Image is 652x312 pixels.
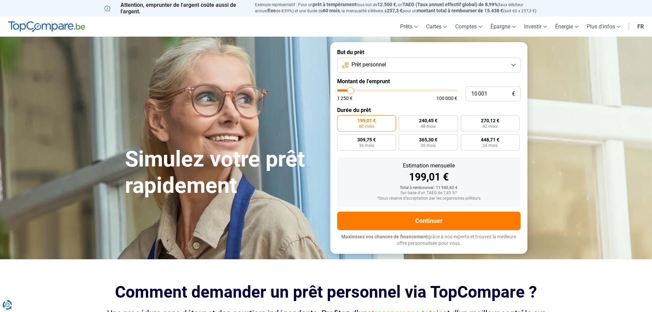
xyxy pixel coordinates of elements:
[351,61,386,68] span: Prêt personnel
[337,49,521,55] label: But du prêt
[268,8,276,13] span: fixe
[583,16,625,37] a: Plus d'infos
[419,137,437,142] span: 365,30 €
[337,107,521,113] label: Durée du prêt
[323,8,340,13] span: 60 mois
[481,118,499,123] span: 270,12 €
[337,78,521,85] label: Montant de l'emprunt
[357,137,376,142] span: 309,75 €
[337,58,521,73] button: Prêt personnel
[633,16,648,37] a: fr
[551,16,583,37] a: Énergie
[421,143,436,148] span: 30 mois
[419,118,437,123] span: 240,45 €
[417,8,503,13] span: montant total à rembourser de 15.438 €
[341,234,428,239] span: Maximisez vos chances de financement
[421,124,436,128] span: 48 mois
[125,146,322,199] h1: Simulez votre prêt rapidement
[357,118,376,123] span: 199,01 €
[8,21,85,32] img: TopCompare
[396,16,422,37] a: Prêts
[255,2,548,14] p: Exemple représentatif : Pour un tous but de , un (taux débiteur annuel de 8,99%) et une durée de ...
[359,143,374,148] span: 36 mois
[387,8,402,13] span: 257,3 €
[104,2,247,15] p: Attention, emprunter de l'argent coûte aussi de l'argent.
[436,96,457,101] span: 100 000 €
[343,186,515,190] div: Total à rembourser: 11 940,60 €
[486,16,520,37] a: Épargne
[377,2,396,7] span: 12.500 €
[313,2,356,7] span: prêt à tempérament
[512,91,515,97] span: €
[104,283,548,301] h2: Comment demander un prêt personnel via TopCompare ?
[359,124,374,128] span: 60 mois
[402,2,498,7] span: TAEG (Taux annuel effectif global) de 8,99%
[343,163,515,169] div: Estimation mensuelle
[481,137,499,142] span: 448,71 €
[337,212,521,230] button: Continuer
[483,143,498,148] span: 24 mois
[483,124,498,128] span: 42 mois
[337,234,521,247] p: grâce à nos experts et trouvez la meilleure offre personnalisée pour vous.
[422,16,451,37] a: Cartes
[337,96,353,101] span: 1 250 €
[343,196,515,201] div: *Sous réserve d'acceptation par les organismes prêteurs
[451,16,486,37] a: Comptes
[343,172,515,182] div: 199,01 €
[520,16,551,37] a: Investir
[343,191,515,196] div: Sur base d'un TAEG de 7,45 %*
